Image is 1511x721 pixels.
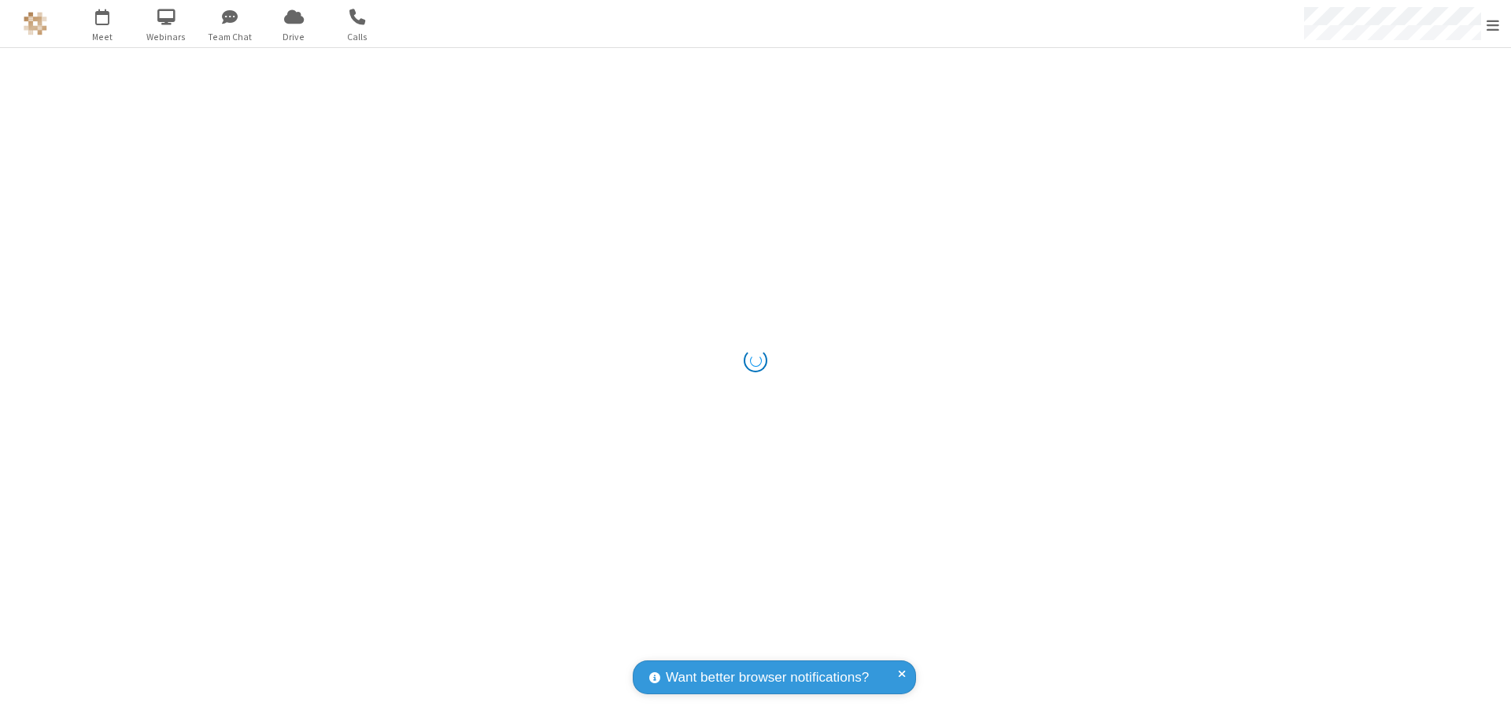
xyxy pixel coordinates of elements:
[24,12,47,35] img: QA Selenium DO NOT DELETE OR CHANGE
[201,30,260,44] span: Team Chat
[264,30,323,44] span: Drive
[73,30,132,44] span: Meet
[666,667,869,688] span: Want better browser notifications?
[137,30,196,44] span: Webinars
[328,30,387,44] span: Calls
